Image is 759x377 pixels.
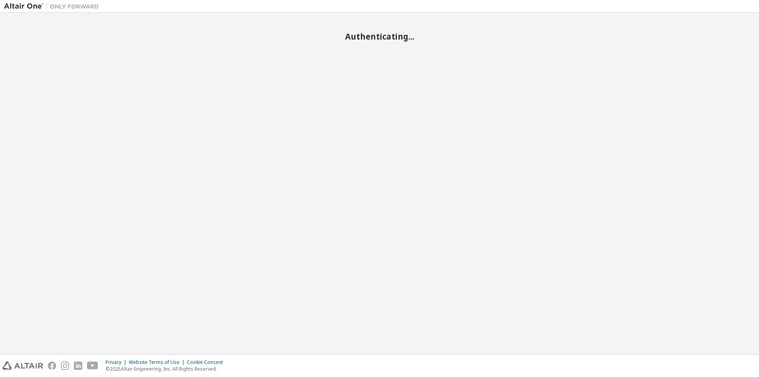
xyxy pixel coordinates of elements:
[48,362,56,370] img: facebook.svg
[106,359,129,366] div: Privacy
[106,366,228,372] p: © 2025 Altair Engineering, Inc. All Rights Reserved.
[4,2,103,10] img: Altair One
[61,362,69,370] img: instagram.svg
[4,31,755,42] h2: Authenticating...
[2,362,43,370] img: altair_logo.svg
[129,359,187,366] div: Website Terms of Use
[187,359,228,366] div: Cookie Consent
[87,362,98,370] img: youtube.svg
[74,362,82,370] img: linkedin.svg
